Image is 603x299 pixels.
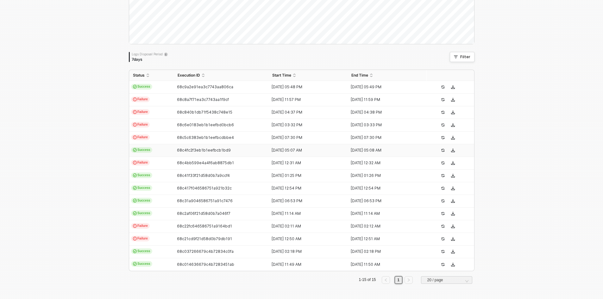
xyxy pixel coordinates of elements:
span: icon-download [451,212,455,215]
span: 68c014636679c4b7283451ab [177,262,234,267]
div: [DATE] 05:08 AM [348,148,422,153]
span: 68c5c6383eb1b1eefbcdbbe4 [177,135,234,140]
div: [DATE] 03:33 PM [348,122,422,128]
span: icon-success-page [441,212,445,215]
div: [DATE] 11:14 AM [348,211,422,216]
li: 1-15 of 15 [358,276,377,284]
span: 68c31a9046586751a91c7476 [177,198,233,203]
div: Page Size [421,276,472,286]
span: 68c840b1db71f5438c748e15 [177,110,232,115]
span: icon-download [451,263,455,266]
div: [DATE] 01:25 PM [268,173,342,178]
span: Success [131,248,152,254]
span: 68c037266679c4b72834c0fa [177,249,234,254]
div: [DATE] 12:50 AM [268,236,342,241]
span: End Time [351,73,368,78]
span: 68c22fc646586751a9164bd1 [177,224,232,228]
span: icon-success-page [441,186,445,190]
span: icon-exclamation [133,237,137,240]
div: [DATE] 11:49 AM [268,262,342,267]
span: icon-download [451,161,455,165]
span: icon-exclamation [133,161,137,165]
div: [DATE] 11:57 PM [268,97,342,102]
div: [DATE] 02:18 PM [268,249,342,254]
span: Success [131,84,152,90]
span: 68c2af06f21d58d0b7a046f7 [177,211,230,216]
li: 1 [395,276,402,284]
span: icon-exclamation [133,224,137,228]
div: [DATE] 01:26 PM [348,173,422,178]
span: icon-success-page [441,263,445,266]
button: Filter [450,52,474,62]
span: icon-download [451,136,455,140]
span: left [384,278,388,282]
span: icon-download [451,186,455,190]
div: [DATE] 05:49 PM [348,84,422,90]
div: [DATE] 11:59 PM [348,97,422,102]
span: icon-success-page [441,123,445,127]
div: [DATE] 11:14 AM [268,211,342,216]
th: Execution ID [174,70,269,81]
span: icon-success-page [441,110,445,114]
span: icon-success-page [441,98,445,102]
span: 68c4bb599e4a4f6ab8875db1 [177,160,234,165]
span: icon-cards [133,85,137,89]
span: icon-success-page [441,199,445,203]
a: 1 [395,277,401,283]
div: [DATE] 06:53 PM [348,198,422,203]
span: icon-success-page [441,161,445,165]
span: Failure [131,236,150,241]
div: [DATE] 04:38 PM [348,110,422,115]
span: icon-exclamation [133,135,137,139]
div: [DATE] 05:07 AM [268,148,342,153]
span: icon-exclamation [133,123,137,127]
span: icon-success-page [441,224,445,228]
span: Failure [131,223,150,229]
div: [DATE] 12:51 AM [348,236,422,241]
span: icon-download [451,224,455,228]
span: icon-cards [133,211,137,215]
span: 68c21cd9f21d58d0b79db191 [177,236,232,241]
div: [DATE] 02:12 AM [348,224,422,229]
span: Failure [131,134,150,140]
div: [DATE] 12:54 PM [268,186,342,191]
span: icon-download [451,98,455,102]
span: icon-download [451,123,455,127]
span: icon-success-page [441,148,445,152]
span: Failure [131,122,150,128]
span: icon-download [451,85,455,89]
span: icon-cards [133,186,137,190]
div: [DATE] 11:50 AM [348,262,422,267]
span: 68c41f33f21d58d0b7a9ccf4 [177,173,230,178]
span: Start Time [272,73,291,78]
span: icon-success-page [441,136,445,140]
span: 68c6e0183eb1b1eefbd0bcb6 [177,122,234,127]
span: Success [131,210,152,216]
span: icon-download [451,174,455,178]
span: icon-cards [133,262,137,266]
div: [DATE] 07:30 PM [268,135,342,140]
div: [DATE] 12:31 AM [268,160,342,165]
span: Success [131,198,152,203]
span: icon-download [451,110,455,114]
div: [DATE] 04:37 PM [268,110,342,115]
div: [DATE] 05:48 PM [268,84,342,90]
li: Previous Page [381,276,391,284]
li: Next Page [404,276,414,284]
span: icon-success-page [441,174,445,178]
span: icon-cards [133,249,137,253]
div: [DATE] 07:30 PM [348,135,422,140]
button: left [382,276,390,284]
span: Status [133,73,145,78]
span: icon-success-page [441,250,445,253]
th: Start Time [268,70,348,81]
div: Filter [460,54,470,59]
div: [DATE] 06:53 PM [268,198,342,203]
span: 68c9a2e91ea3c7743aa806ca [177,84,233,89]
span: Success [131,261,152,267]
span: icon-cards [133,148,137,152]
span: icon-success-page [441,85,445,89]
th: End Time [348,70,427,81]
span: Success [131,147,152,153]
div: Logs Disposal Period [132,52,168,56]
